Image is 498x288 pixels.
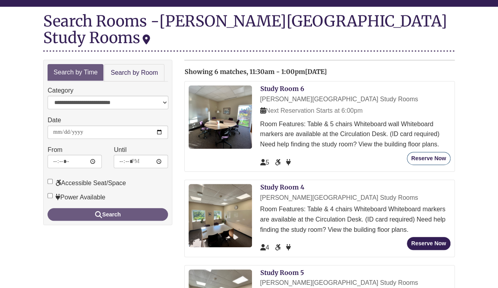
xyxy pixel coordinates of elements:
[260,269,303,277] a: Study Room 5
[184,68,454,76] h2: Showing 6 matches
[48,115,61,125] label: Date
[48,192,105,203] label: Power Available
[104,64,164,82] a: Search by Room
[260,119,450,150] div: Room Features: Table & 5 chairs Whiteboard wall Whiteboard markers are available at the Circulati...
[114,145,126,155] label: Until
[43,13,454,51] div: Search Rooms -
[48,193,53,198] input: Power Available
[260,278,450,288] div: [PERSON_NAME][GEOGRAPHIC_DATA] Study Rooms
[260,244,269,251] span: The capacity of this space
[260,193,450,203] div: [PERSON_NAME][GEOGRAPHIC_DATA] Study Rooms
[48,85,73,96] label: Category
[260,85,304,93] a: Study Room 6
[48,179,53,184] input: Accessible Seat/Space
[48,178,126,188] label: Accessible Seat/Space
[407,237,450,250] button: Reserve Now
[275,159,282,166] span: Accessible Seat/Space
[260,94,450,104] div: [PERSON_NAME][GEOGRAPHIC_DATA] Study Rooms
[48,64,103,81] a: Search by Time
[286,159,291,166] span: Power Available
[189,184,252,247] img: Study Room 4
[407,152,450,165] button: Reserve Now
[275,244,282,251] span: Accessible Seat/Space
[260,107,363,114] span: Next Reservation Starts at 6:00pm
[260,204,450,235] div: Room Features: Table & 4 chairs Whiteboard Whiteboard markers are available at the Circulation De...
[246,68,326,76] span: , 11:30am - 1:00pm[DATE]
[48,145,62,155] label: From
[189,85,252,149] img: Study Room 6
[286,244,291,251] span: Power Available
[260,159,269,166] span: The capacity of this space
[48,208,168,221] button: Search
[260,183,304,191] a: Study Room 4
[43,11,447,47] div: [PERSON_NAME][GEOGRAPHIC_DATA] Study Rooms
